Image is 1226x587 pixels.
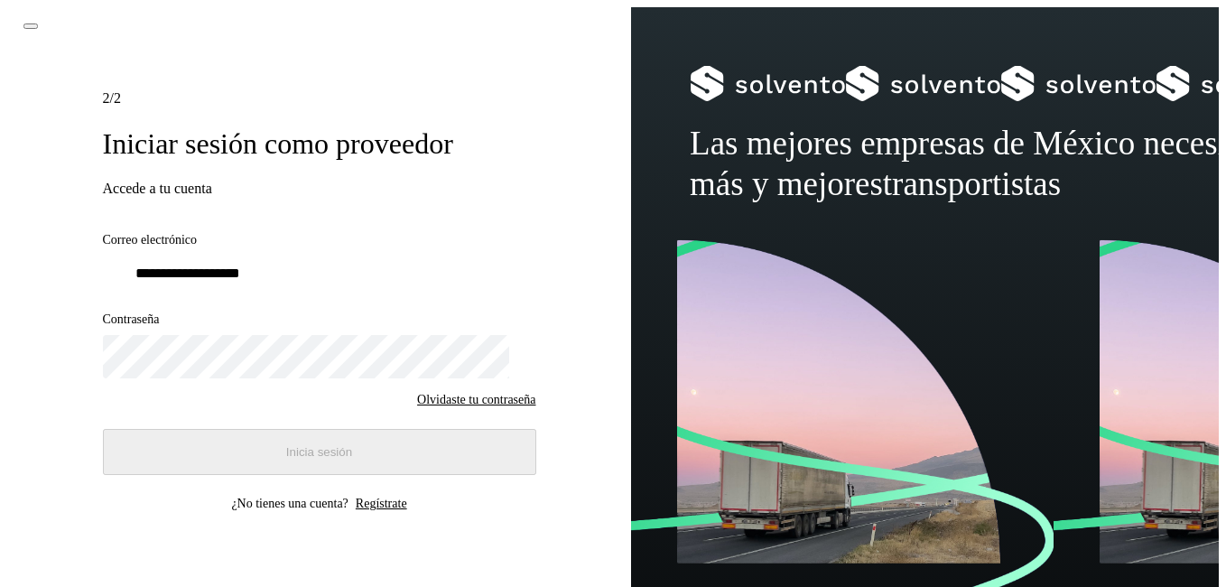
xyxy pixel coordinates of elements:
span: Inicia sesión [286,445,352,459]
a: Olvidaste tu contraseña [417,393,535,407]
h3: Accede a tu cuenta [103,181,536,197]
a: Regístrate [356,497,407,511]
h1: Iniciar sesión como proveedor [103,126,536,161]
span: 2 [103,90,110,106]
p: ¿No tienes una cuenta? [231,497,348,511]
button: Inicia sesión [103,429,536,475]
div: /2 [103,90,536,107]
label: Contraseña [103,312,536,328]
label: Correo electrónico [103,233,536,248]
span: transportistas [883,165,1061,202]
